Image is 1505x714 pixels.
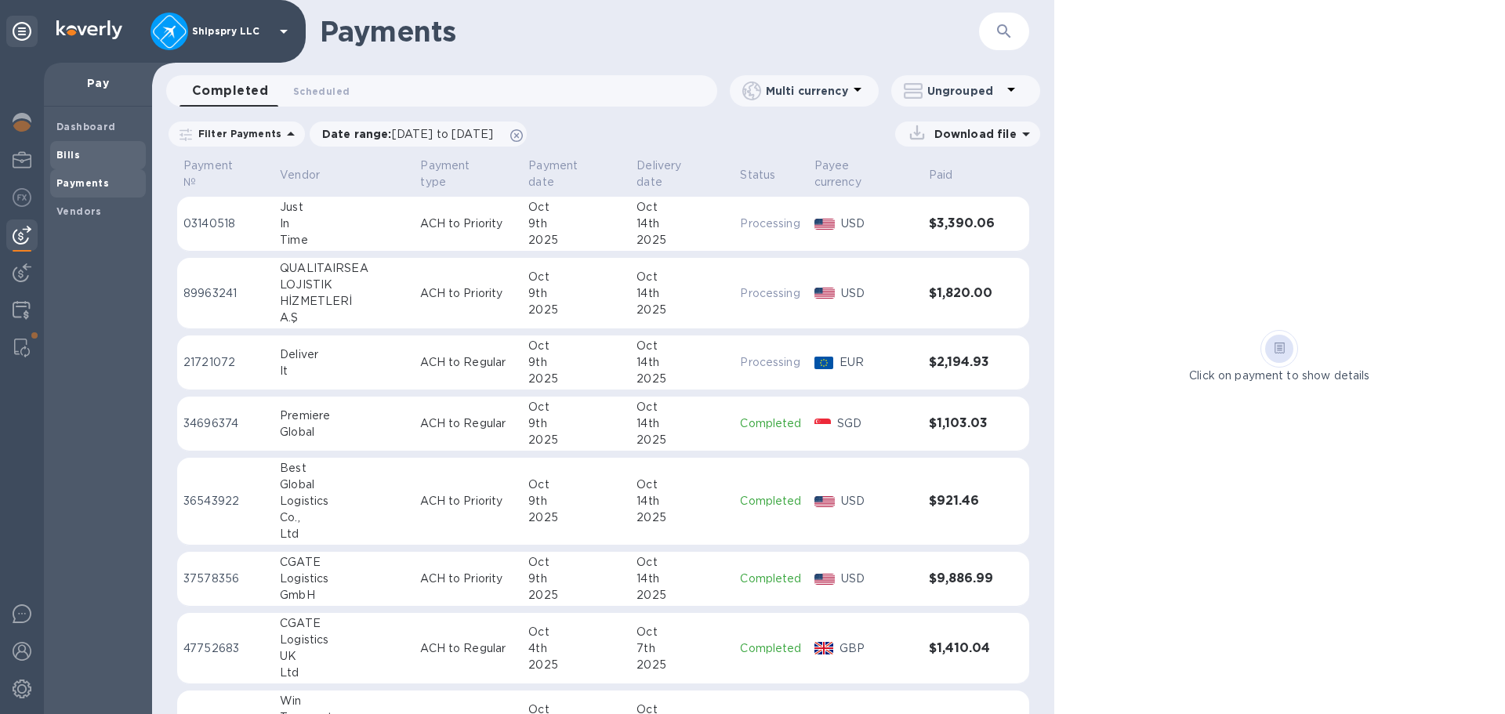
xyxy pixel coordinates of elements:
b: Vendors [56,205,102,217]
img: My Profile [13,150,31,169]
div: Oct [636,269,727,285]
div: It [280,363,408,379]
div: 2025 [636,371,727,387]
div: Ltd [280,665,408,681]
span: Paid [929,167,974,183]
div: 9th [528,493,624,509]
span: Payee currency [814,158,916,190]
div: 9th [528,216,624,232]
div: Just [280,199,408,216]
div: 2025 [636,432,727,448]
img: Foreign exchange [13,188,31,207]
img: USD [814,288,836,299]
p: 03140518 [183,216,267,232]
p: Vendor [280,167,320,183]
p: ACH to Regular [420,354,516,371]
div: Premiere [280,408,408,424]
p: EUR [840,354,916,371]
p: Completed [740,640,801,657]
div: A.Ş [280,310,408,326]
span: Payment date [528,158,624,190]
span: Status [740,167,796,183]
h3: $1,820.00 [929,286,998,301]
p: Payment date [528,158,604,190]
div: 14th [636,415,727,432]
p: USD [841,571,916,587]
span: Scheduled [293,83,350,100]
p: USD [841,285,916,302]
div: 14th [636,354,727,371]
img: USD [814,219,836,230]
h3: $2,194.93 [929,355,998,370]
div: Logistics [280,571,408,587]
div: 14th [636,571,727,587]
div: 2025 [528,302,624,318]
p: Click on payment to show details [1189,368,1369,384]
div: Global [280,477,408,493]
span: Completed [192,80,268,102]
div: Deliver [280,346,408,363]
p: Pay [56,75,140,91]
div: Oct [528,399,624,415]
p: Processing [740,354,801,371]
p: Processing [740,285,801,302]
p: ACH to Regular [420,415,516,432]
p: Completed [740,493,801,509]
div: Oct [636,624,727,640]
div: Oct [636,554,727,571]
p: ACH to Priority [420,216,516,232]
div: 14th [636,493,727,509]
div: 2025 [528,657,624,673]
div: 9th [528,415,624,432]
div: Oct [528,199,624,216]
p: Paid [929,167,953,183]
div: 2025 [636,509,727,526]
div: 14th [636,216,727,232]
div: UK [280,648,408,665]
p: 89963241 [183,285,267,302]
div: Date range:[DATE] to [DATE] [310,121,527,147]
span: Delivery date [636,158,727,190]
p: Filter Payments [192,127,281,140]
p: Payment № [183,158,247,190]
p: 21721072 [183,354,267,371]
p: Shipspry LLC [192,26,270,37]
div: Win [280,693,408,709]
div: Time [280,232,408,248]
div: 7th [636,640,727,657]
div: 2025 [528,509,624,526]
p: SGD [837,415,916,432]
div: Oct [636,338,727,354]
div: Oct [528,338,624,354]
div: 2025 [528,371,624,387]
p: Completed [740,571,801,587]
div: Oct [636,477,727,493]
b: Dashboard [56,121,116,132]
div: Oct [636,199,727,216]
span: Payment type [420,158,516,190]
p: Date range : [322,126,501,142]
div: Logistics [280,632,408,648]
h3: $3,390.06 [929,216,998,231]
div: Oct [528,554,624,571]
div: Best [280,460,408,477]
img: Logo [56,20,122,39]
div: Logistics [280,493,408,509]
div: 2025 [636,232,727,248]
p: Status [740,167,775,183]
div: Oct [528,477,624,493]
p: ACH to Regular [420,640,516,657]
h3: $1,410.04 [929,641,998,656]
div: HİZMETLERİ [280,293,408,310]
h3: $921.46 [929,494,998,509]
p: Multi currency [766,83,848,99]
div: 2025 [528,587,624,603]
div: Oct [528,624,624,640]
img: SGD [814,419,831,429]
div: Global [280,424,408,440]
div: QUALITAIRSEA [280,260,408,277]
div: Co., [280,509,408,526]
div: 2025 [528,232,624,248]
p: 37578356 [183,571,267,587]
p: ACH to Priority [420,571,516,587]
